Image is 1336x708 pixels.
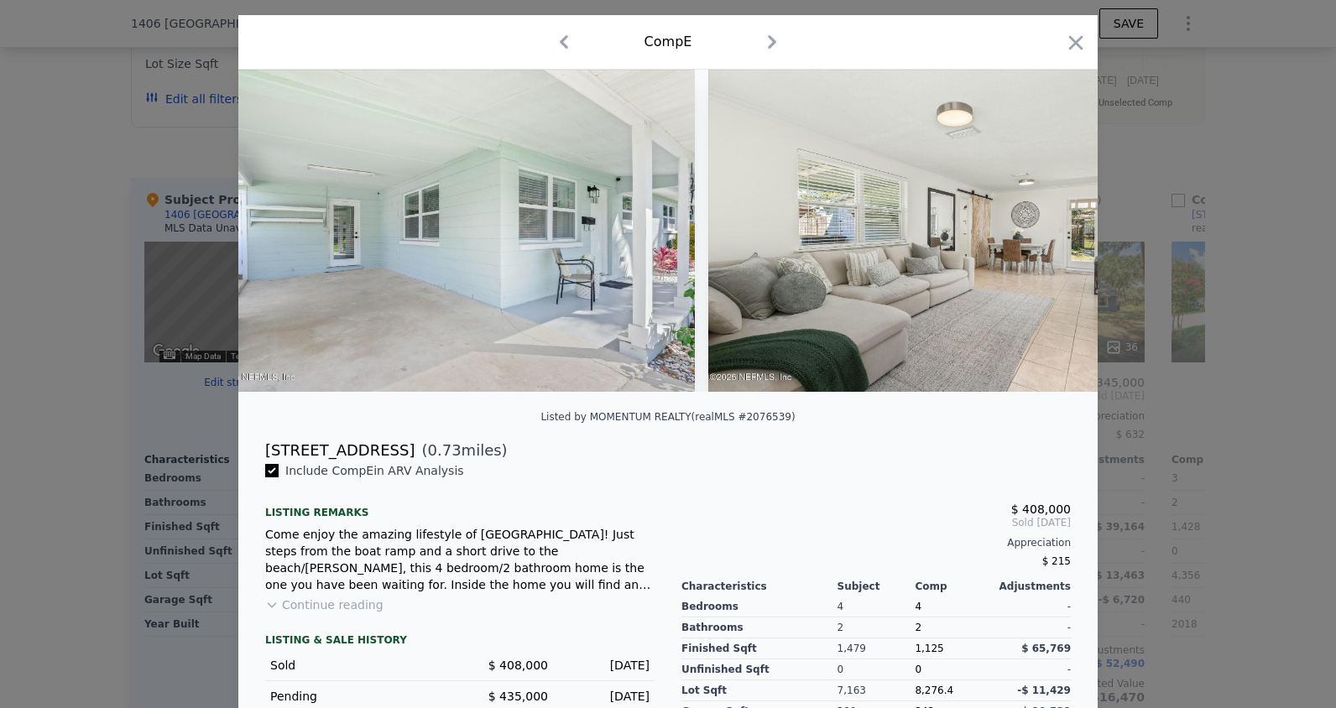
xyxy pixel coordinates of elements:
span: 0 [915,664,921,675]
span: $ 215 [1042,555,1071,567]
div: - [993,659,1071,680]
div: Come enjoy the amazing lifestyle of [GEOGRAPHIC_DATA]! Just steps from the boat ramp and a short ... [265,526,655,593]
div: LISTING & SALE HISTORY [265,633,655,650]
div: Finished Sqft [681,638,838,659]
div: Listing remarks [265,492,655,519]
span: $ 435,000 [488,690,548,703]
div: Subject [838,580,916,593]
div: Lot Sqft [681,680,838,701]
span: 1,125 [915,643,943,654]
img: Property Img [708,70,1192,392]
div: Listed by MOMENTUM REALTY (realMLS #2076539) [540,411,795,423]
div: Bedrooms [681,596,838,617]
div: 4 [838,596,916,617]
div: [DATE] [561,657,650,674]
div: Sold [270,657,446,674]
div: Comp E [645,32,692,52]
span: 4 [915,601,921,612]
span: Include Comp E in ARV Analysis [279,464,471,477]
div: 0 [838,659,916,680]
div: [DATE] [561,688,650,705]
div: Comp [915,580,993,593]
div: 1,479 [838,638,916,659]
span: $ 408,000 [488,659,548,672]
div: Adjustments [993,580,1071,593]
img: Property Img [211,70,695,392]
span: 0.73 [428,441,462,459]
div: Appreciation [681,536,1071,549]
div: Unfinished Sqft [681,659,838,680]
div: Pending [270,688,446,705]
span: $ 65,769 [1021,643,1071,654]
div: Characteristics [681,580,838,593]
div: - [993,617,1071,638]
button: Continue reading [265,596,384,613]
span: 8,276.4 [915,685,953,696]
span: $ 408,000 [1011,502,1071,516]
div: [STREET_ADDRESS] [265,439,415,462]
div: 7,163 [838,680,916,701]
div: - [993,596,1071,617]
span: -$ 11,429 [1017,685,1071,696]
div: Bathrooms [681,617,838,638]
span: ( miles) [415,439,507,462]
span: Sold [DATE] [681,516,1071,529]
div: 2 [838,617,916,638]
div: 2 [915,617,993,638]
